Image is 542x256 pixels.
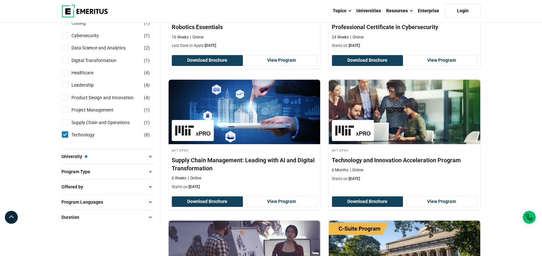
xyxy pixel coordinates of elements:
[172,184,317,190] p: Starts on:
[146,58,148,63] span: 1
[144,57,150,64] span: ( )
[332,147,477,153] h4: MIT xPRO
[172,43,317,48] p: Last Date to Apply:
[335,123,371,138] img: MIT xPRO
[189,185,200,189] span: [DATE]
[61,167,155,176] button: Program Type
[71,32,112,39] a: Cybersecurity
[71,131,107,138] a: Technology
[146,20,148,26] span: 1
[332,23,477,31] h4: Professional Certificate in Cybersecurity
[144,69,150,76] span: ( )
[71,19,99,27] a: Coding
[71,119,143,126] a: Supply Chain and Operations
[332,35,349,40] p: 24 Weeks
[61,182,155,192] button: Offered by
[332,156,477,164] h4: Technology and Innovation Acceleration Program
[445,4,481,18] a: Login
[172,23,317,31] h4: Robotics Essentials
[61,197,155,207] button: Program Languages
[61,214,84,221] span: Duration
[332,43,477,48] p: Starts on:
[146,45,148,50] span: 2
[71,69,106,76] a: Healthcare
[205,43,216,48] span: [DATE]
[172,156,317,172] h4: Supply Chain Management: Leading with AI and Digital Transformation
[332,167,348,173] p: 6 Months
[144,19,150,27] span: ( )
[329,80,480,144] img: Technology and Innovation Acceleration Program | Online Digital Transformation Course
[144,94,150,101] span: ( )
[146,70,148,75] span: 4
[350,167,363,173] p: Online
[144,81,150,89] span: ( )
[172,35,189,40] p: 10 Weeks
[144,32,150,39] span: ( )
[332,196,403,207] button: Download Brochure
[246,55,317,66] a: View Program
[406,55,477,66] a: View Program
[61,198,108,206] span: Program Languages
[349,43,360,48] span: [DATE]
[406,196,477,207] a: View Program
[71,106,126,113] a: Project Management
[246,196,317,207] a: View Program
[146,33,148,38] span: 1
[190,35,203,40] p: Online
[172,196,243,207] button: Download Brochure
[144,119,150,126] span: ( )
[71,94,146,101] a: Product Design and Innovation
[144,44,150,51] span: ( )
[168,80,320,193] a: Supply Chain and Operations Course by MIT xPRO - November 13, 2025 MIT xPRO MIT xPRO Supply Chain...
[146,120,148,125] span: 1
[71,57,129,64] a: Digital Transformation
[168,80,320,144] img: Supply Chain Management: Leading with AI and Digital Transformation | Online Supply Chain and Ope...
[172,147,317,153] h4: MIT xPRO
[146,82,148,88] span: 4
[332,176,477,182] p: Starts on:
[146,107,148,112] span: 1
[61,212,155,222] button: Duration
[188,176,201,181] p: Online
[332,55,403,66] button: Download Brochure
[329,80,480,185] a: Digital Transformation Course by MIT xPRO - November 13, 2025 MIT xPRO MIT xPRO Technology and In...
[146,132,148,137] span: 8
[144,131,150,138] span: ( )
[144,106,150,113] span: ( )
[172,55,243,66] button: Download Brochure
[172,176,186,181] p: 6 Weeks
[61,183,88,190] span: Offered by
[349,176,360,181] span: [DATE]
[350,35,363,40] p: Online
[61,152,155,161] button: University
[61,168,95,175] span: Program Type
[175,123,211,138] img: MIT xPRO
[71,81,107,89] a: Leadership
[61,153,87,160] span: University
[71,44,138,51] a: Data Science and Analytics
[146,95,148,100] span: 4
